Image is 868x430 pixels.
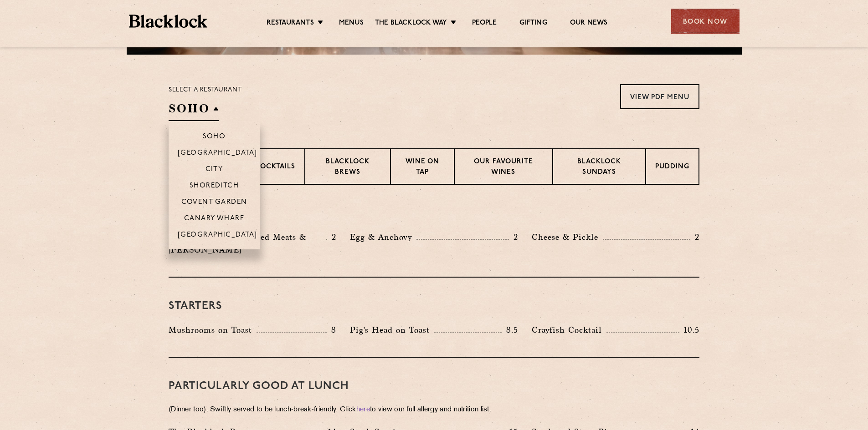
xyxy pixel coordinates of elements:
[169,300,699,312] h3: Starters
[169,380,699,392] h3: PARTICULARLY GOOD AT LUNCH
[350,231,416,243] p: Egg & Anchovy
[400,157,445,178] p: Wine on Tap
[502,324,518,336] p: 8.5
[562,157,636,178] p: Blacklock Sundays
[356,406,370,413] a: here
[203,133,226,142] p: Soho
[190,182,239,191] p: Shoreditch
[339,19,364,29] a: Menus
[169,84,242,96] p: Select a restaurant
[314,157,381,178] p: Blacklock Brews
[620,84,699,109] a: View PDF Menu
[679,324,699,336] p: 10.5
[169,404,699,416] p: (Dinner too). Swiftly served to be lunch-break-friendly. Click to view our full allergy and nutri...
[327,231,336,243] p: 2
[532,324,606,336] p: Crayfish Cocktail
[655,162,689,173] p: Pudding
[178,149,257,158] p: [GEOGRAPHIC_DATA]
[464,157,543,178] p: Our favourite wines
[169,207,699,219] h3: Pre Chop Bites
[327,324,336,336] p: 8
[169,324,257,336] p: Mushrooms on Toast
[570,19,608,29] a: Our News
[519,19,547,29] a: Gifting
[375,19,447,29] a: The Blacklock Way
[532,231,603,243] p: Cheese & Pickle
[255,162,295,173] p: Cocktails
[181,198,247,207] p: Covent Garden
[205,166,223,175] p: City
[169,101,219,121] h2: SOHO
[350,324,434,336] p: Pig's Head on Toast
[184,215,244,224] p: Canary Wharf
[690,231,699,243] p: 2
[671,9,740,34] div: Book Now
[472,19,497,29] a: People
[129,15,208,28] img: BL_Textured_Logo-footer-cropped.svg
[267,19,314,29] a: Restaurants
[509,231,518,243] p: 2
[178,231,257,240] p: [GEOGRAPHIC_DATA]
